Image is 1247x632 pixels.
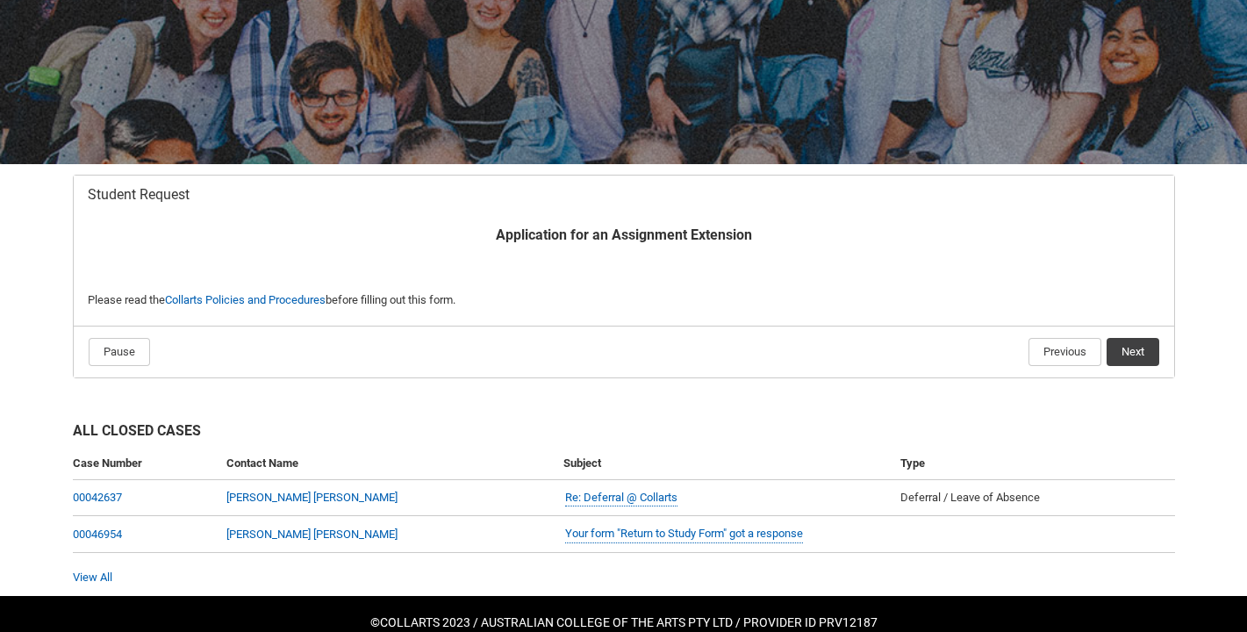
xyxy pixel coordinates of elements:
[565,489,677,507] a: Re: Deferral @ Collarts
[88,186,190,204] span: Student Request
[565,525,803,543] a: Your form "Return to Study Form" got a response
[89,338,150,366] button: Pause
[165,293,326,306] a: Collarts Policies and Procedures
[556,448,893,480] th: Subject
[88,291,1160,309] p: Please read the before filling out this form.
[73,448,219,480] th: Case Number
[73,491,122,504] a: 00042637
[226,491,398,504] a: [PERSON_NAME] [PERSON_NAME]
[496,226,752,243] b: Application for an Assignment Extension
[73,571,112,584] a: View All Cases
[219,448,556,480] th: Contact Name
[893,448,1175,480] th: Type
[1107,338,1159,366] button: Next
[900,491,1040,504] span: Deferral / Leave of Absence
[73,528,122,541] a: 00046954
[73,420,1175,448] h2: All Closed Cases
[226,528,398,541] a: [PERSON_NAME] [PERSON_NAME]
[73,175,1175,378] article: Redu_Student_Request flow
[1028,338,1101,366] button: Previous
